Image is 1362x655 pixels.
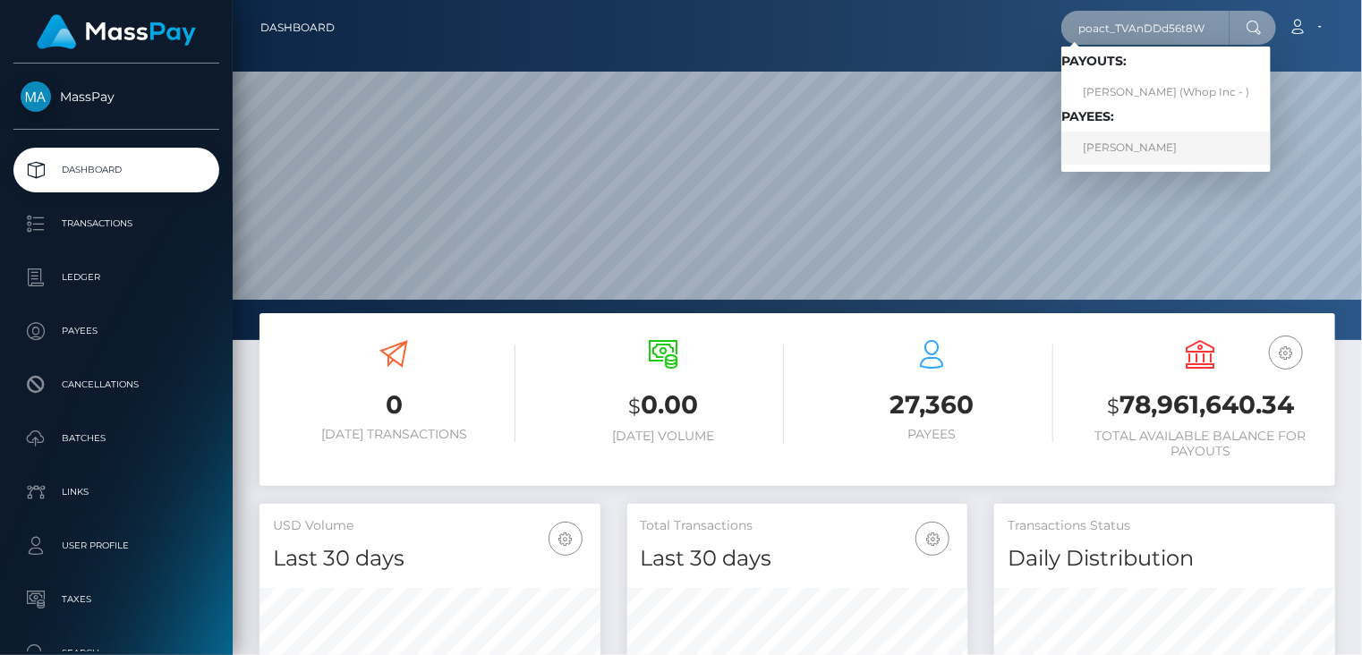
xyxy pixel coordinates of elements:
[13,416,219,461] a: Batches
[21,157,212,183] p: Dashboard
[811,427,1053,442] h6: Payees
[641,543,955,574] h4: Last 30 days
[273,517,587,535] h5: USD Volume
[542,387,785,424] h3: 0.00
[13,201,219,246] a: Transactions
[13,362,219,407] a: Cancellations
[13,523,219,568] a: User Profile
[1061,76,1271,109] a: [PERSON_NAME] (Whop Inc - )
[641,517,955,535] h5: Total Transactions
[1008,517,1322,535] h5: Transactions Status
[1061,11,1230,45] input: Search...
[21,586,212,613] p: Taxes
[13,470,219,515] a: Links
[273,427,515,442] h6: [DATE] Transactions
[37,14,196,49] img: MassPay Logo
[13,309,219,353] a: Payees
[273,387,515,422] h3: 0
[1107,394,1119,419] small: $
[1080,429,1323,459] h6: Total Available Balance for Payouts
[21,425,212,452] p: Batches
[1061,54,1271,69] h6: Payouts:
[21,210,212,237] p: Transactions
[21,264,212,291] p: Ledger
[21,479,212,506] p: Links
[21,81,51,112] img: MassPay
[260,9,335,47] a: Dashboard
[1061,132,1271,165] a: [PERSON_NAME]
[21,318,212,345] p: Payees
[13,577,219,622] a: Taxes
[13,89,219,105] span: MassPay
[13,148,219,192] a: Dashboard
[1008,543,1322,574] h4: Daily Distribution
[1061,109,1271,124] h6: Payees:
[811,387,1053,422] h3: 27,360
[542,429,785,444] h6: [DATE] Volume
[21,532,212,559] p: User Profile
[628,394,641,419] small: $
[13,255,219,300] a: Ledger
[21,371,212,398] p: Cancellations
[1080,387,1323,424] h3: 78,961,640.34
[273,543,587,574] h4: Last 30 days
